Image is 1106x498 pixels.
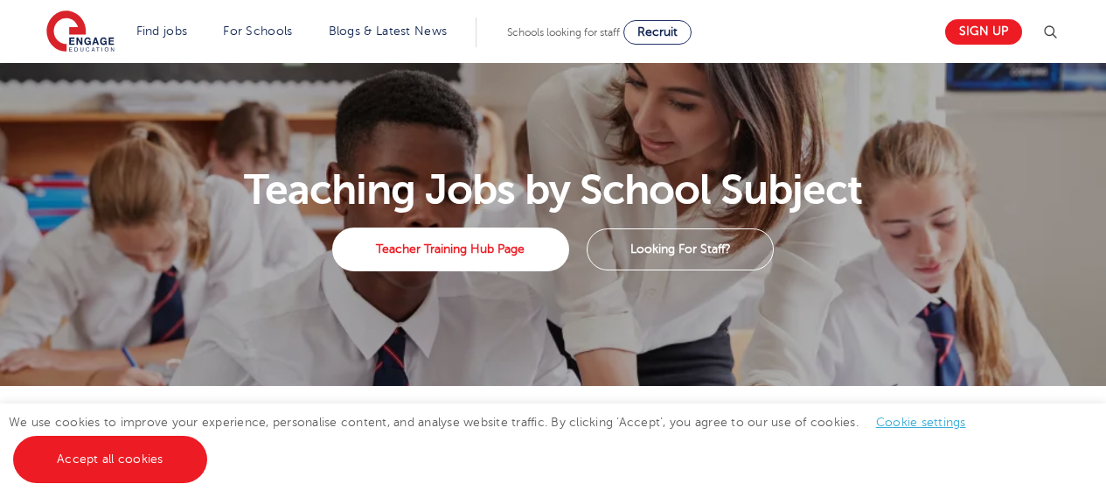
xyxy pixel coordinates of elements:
img: Engage Education [46,11,115,54]
a: Find jobs [136,25,188,38]
a: Accept all cookies [13,436,207,483]
span: Recruit [637,25,678,39]
a: Teacher Training Hub Page [332,228,569,271]
span: Schools looking for staff [507,26,620,39]
a: Recruit [623,20,692,45]
a: For Schools [223,25,292,38]
span: We use cookies to improve your experience, personalise content, and analyse website traffic. By c... [9,416,984,466]
a: Looking For Staff? [587,228,774,270]
a: Blogs & Latest News [329,25,448,38]
a: Cookie settings [876,416,966,429]
a: Sign up [945,19,1022,45]
h1: Teaching Jobs by School Subject [36,169,1070,211]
